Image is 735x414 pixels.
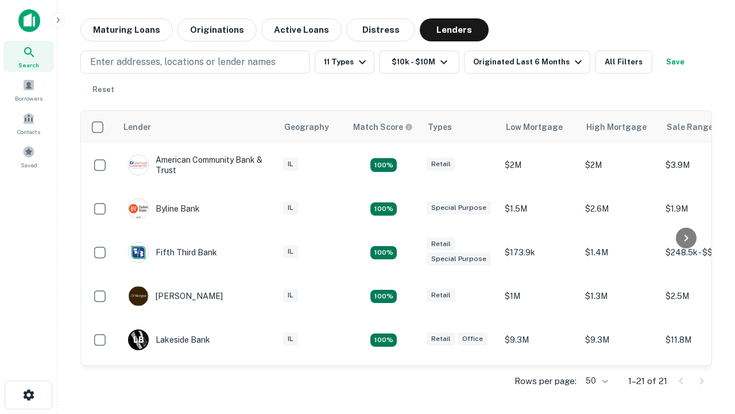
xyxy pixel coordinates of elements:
div: Capitalize uses an advanced AI algorithm to match your search with the best lender. The match sco... [353,121,413,133]
div: Office [458,332,488,346]
span: Search [18,60,39,70]
a: Contacts [3,108,54,139]
div: Special Purpose [427,252,491,266]
div: [PERSON_NAME] [128,286,223,306]
div: Matching Properties: 3, hasApolloMatch: undefined [370,202,397,216]
p: Rows per page: [514,374,577,388]
img: capitalize-icon.png [18,9,40,32]
button: Reset [85,78,122,101]
p: 1–21 of 21 [628,374,667,388]
div: IL [283,289,298,302]
button: Originated Last 6 Months [464,51,590,74]
button: Enter addresses, locations or lender names [80,51,310,74]
span: Borrowers [15,94,42,103]
button: 11 Types [315,51,374,74]
div: Matching Properties: 2, hasApolloMatch: undefined [370,246,397,260]
div: American Community Bank & Trust [128,155,266,175]
div: 50 [581,373,610,389]
div: Byline Bank [128,198,200,219]
td: $2.6M [579,187,660,231]
button: Lenders [420,18,489,41]
th: Low Mortgage [499,111,579,143]
button: All Filters [595,51,652,74]
div: Sale Range [667,120,713,134]
td: $2M [579,143,660,187]
div: IL [283,332,298,346]
button: Active Loans [261,18,342,41]
a: Borrowers [3,74,54,105]
div: Retail [427,332,455,346]
img: picture [129,155,148,175]
td: $1.5M [499,187,579,231]
a: Search [3,41,54,72]
th: Capitalize uses an advanced AI algorithm to match your search with the best lender. The match sco... [346,111,421,143]
td: $173.9k [499,231,579,274]
td: $2.7M [499,362,579,405]
div: Retail [427,237,455,251]
p: L B [133,334,144,346]
div: Matching Properties: 2, hasApolloMatch: undefined [370,290,397,304]
img: picture [129,199,148,218]
th: Geography [277,111,346,143]
td: $7M [579,362,660,405]
div: Lender [123,120,151,134]
td: $1.4M [579,231,660,274]
div: IL [283,158,298,171]
td: $9.3M [579,318,660,362]
div: Fifth Third Bank [128,242,217,263]
img: picture [129,286,148,306]
div: Low Mortgage [506,120,563,134]
div: Matching Properties: 3, hasApolloMatch: undefined [370,333,397,347]
td: $2M [499,143,579,187]
td: $1M [499,274,579,318]
a: Saved [3,141,54,172]
div: Retail [427,158,455,171]
span: Contacts [17,127,40,136]
div: Retail [427,289,455,302]
div: Geography [284,120,329,134]
th: Types [421,111,499,143]
th: Lender [117,111,277,143]
button: Distress [346,18,415,41]
img: picture [129,243,148,262]
div: IL [283,201,298,214]
span: Saved [21,160,37,170]
div: Lakeside Bank [128,329,210,350]
div: Originated Last 6 Months [473,55,585,69]
td: $9.3M [499,318,579,362]
button: $10k - $10M [379,51,459,74]
div: High Mortgage [586,120,647,134]
div: Matching Properties: 2, hasApolloMatch: undefined [370,158,397,172]
button: Maturing Loans [80,18,173,41]
button: Originations [177,18,257,41]
p: Enter addresses, locations or lender names [90,55,276,69]
div: IL [283,245,298,258]
button: Save your search to get updates of matches that match your search criteria. [657,51,694,74]
div: Special Purpose [427,201,491,214]
td: $1.3M [579,274,660,318]
h6: Match Score [353,121,411,133]
th: High Mortgage [579,111,660,143]
div: Types [428,120,452,134]
iframe: Chat Widget [678,285,735,340]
